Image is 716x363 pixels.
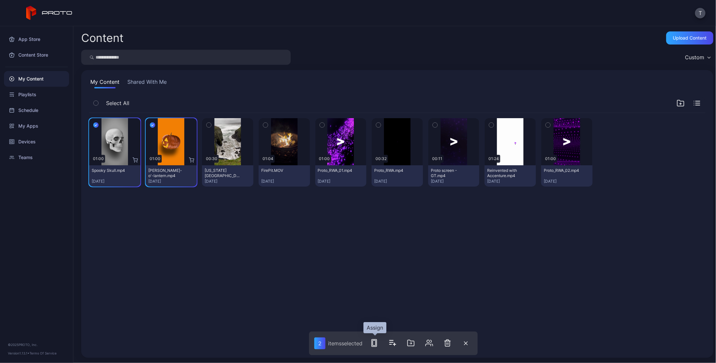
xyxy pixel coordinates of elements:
[666,31,713,45] button: Upload Content
[544,179,590,184] div: [DATE]
[374,168,410,173] div: Proto_RWA.mp4
[81,32,123,44] div: Content
[4,150,69,165] a: Teams
[106,99,129,107] span: Select All
[431,179,477,184] div: [DATE]
[318,179,364,184] div: [DATE]
[4,87,69,102] a: Playlists
[372,165,423,187] button: Proto_RWA.mp4[DATE]
[4,31,69,47] a: App Store
[682,50,713,65] button: Custom
[89,78,121,88] button: My Content
[685,54,704,61] div: Custom
[148,179,194,184] div: [DATE]
[8,342,65,347] div: © 2025 PROTO, Inc.
[4,71,69,87] a: My Content
[695,8,706,18] button: T
[673,35,707,41] div: Upload Content
[315,165,367,187] button: Proto_RWA_01.mp4[DATE]
[4,102,69,118] a: Schedule
[202,165,253,187] button: [US_STATE][GEOGRAPHIC_DATA]MOV[DATE]
[314,337,325,349] div: 2
[205,168,241,178] div: Oregon.MOV
[544,168,580,173] div: Proto_RWA_02.mp4
[205,179,251,184] div: [DATE]
[8,351,29,355] span: Version 1.13.1 •
[92,179,138,184] div: [DATE]
[261,168,297,173] div: FirePit.MOV
[487,168,523,178] div: Reinvented with Accenture.mp4
[485,165,536,187] button: Reinvented with Accenture.mp4[DATE]
[328,340,362,347] div: item s selected
[363,322,386,333] div: Assign
[146,165,197,187] button: [PERSON_NAME]-o'-lantern.mp4[DATE]
[431,168,467,178] div: Proto screen - GT.mp4
[89,165,140,187] button: Spooky Skull.mp4[DATE]
[487,179,533,184] div: [DATE]
[29,351,57,355] a: Terms Of Service
[318,168,354,173] div: Proto_RWA_01.mp4
[148,168,184,178] div: Jack-o'-lantern.mp4
[259,165,310,187] button: FirePit.MOV[DATE]
[4,118,69,134] a: My Apps
[92,168,128,173] div: Spooky Skull.mp4
[126,78,168,88] button: Shared With Me
[4,134,69,150] a: Devices
[261,179,307,184] div: [DATE]
[374,179,420,184] div: [DATE]
[541,165,593,187] button: Proto_RWA_02.mp4[DATE]
[4,47,69,63] a: Content Store
[428,165,480,187] button: Proto screen - GT.mp4[DATE]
